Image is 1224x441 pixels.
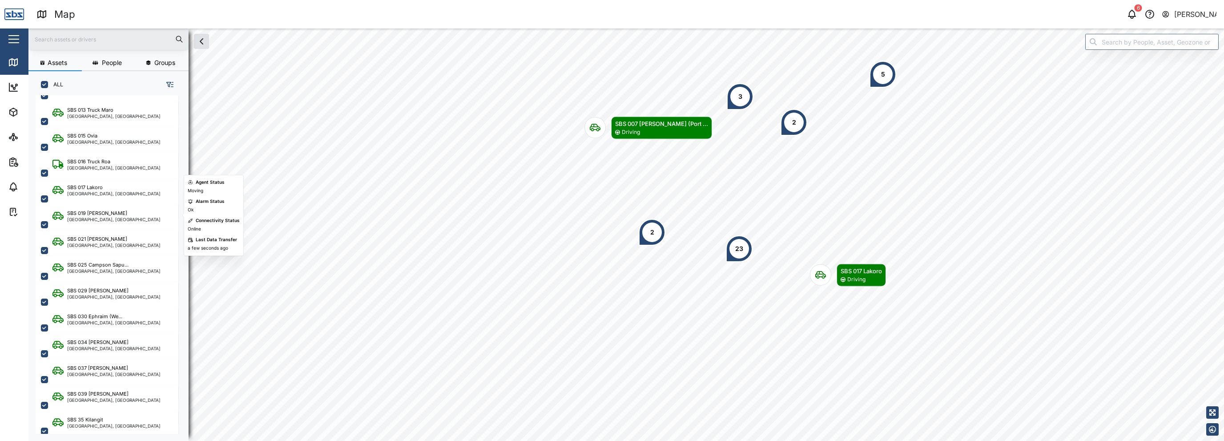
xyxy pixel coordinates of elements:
[67,235,127,243] div: SBS 021 [PERSON_NAME]
[196,198,225,205] div: Alarm Status
[48,60,67,66] span: Assets
[67,166,161,170] div: [GEOGRAPHIC_DATA], [GEOGRAPHIC_DATA]
[1174,9,1217,20] div: [PERSON_NAME]
[188,226,201,233] div: Online
[881,69,885,79] div: 5
[622,128,640,137] div: Driving
[23,157,53,167] div: Reports
[870,61,896,88] div: Map marker
[67,372,161,376] div: [GEOGRAPHIC_DATA], [GEOGRAPHIC_DATA]
[67,140,161,144] div: [GEOGRAPHIC_DATA], [GEOGRAPHIC_DATA]
[781,109,807,136] div: Map marker
[102,60,122,66] span: People
[188,245,228,252] div: a few seconds ago
[67,346,161,351] div: [GEOGRAPHIC_DATA], [GEOGRAPHIC_DATA]
[34,32,183,46] input: Search assets or drivers
[67,184,103,191] div: SBS 017 Lakoro
[36,95,188,434] div: grid
[23,57,43,67] div: Map
[738,92,742,101] div: 3
[28,28,1224,441] canvas: Map
[67,364,128,372] div: SBS 037 [PERSON_NAME]
[67,243,161,247] div: [GEOGRAPHIC_DATA], [GEOGRAPHIC_DATA]
[810,264,886,287] div: Map marker
[67,398,161,402] div: [GEOGRAPHIC_DATA], [GEOGRAPHIC_DATA]
[67,320,161,325] div: [GEOGRAPHIC_DATA], [GEOGRAPHIC_DATA]
[23,132,44,142] div: Sites
[67,287,129,295] div: SBS 029 [PERSON_NAME]
[792,117,796,127] div: 2
[23,207,48,217] div: Tasks
[841,267,882,275] div: SBS 017 Lakoro
[847,275,866,284] div: Driving
[650,227,654,237] div: 2
[67,106,113,114] div: SBS 013 Truck Maro
[188,206,193,214] div: Ok
[23,82,63,92] div: Dashboard
[4,4,24,24] img: Main Logo
[67,269,161,273] div: [GEOGRAPHIC_DATA], [GEOGRAPHIC_DATA]
[727,83,753,110] div: Map marker
[67,390,129,398] div: SBS 039 [PERSON_NAME]
[23,107,51,117] div: Assets
[67,217,161,222] div: [GEOGRAPHIC_DATA], [GEOGRAPHIC_DATA]
[67,424,161,428] div: [GEOGRAPHIC_DATA], [GEOGRAPHIC_DATA]
[196,217,240,224] div: Connectivity Status
[584,117,712,139] div: Map marker
[67,295,161,299] div: [GEOGRAPHIC_DATA], [GEOGRAPHIC_DATA]
[726,235,753,262] div: Map marker
[188,187,203,194] div: Moving
[1135,4,1142,12] div: 6
[67,416,103,424] div: SBS 35 Kilangit
[67,132,97,140] div: SBS 015 Ovia
[154,60,175,66] span: Groups
[23,182,51,192] div: Alarms
[67,210,127,217] div: SBS 019 [PERSON_NAME]
[196,179,225,186] div: Agent Status
[48,81,63,88] label: ALL
[1085,34,1219,50] input: Search by People, Asset, Geozone or Place
[67,313,122,320] div: SBS 030 Ephraim (We...
[67,114,161,118] div: [GEOGRAPHIC_DATA], [GEOGRAPHIC_DATA]
[67,158,110,166] div: SBS 016 Truck Roa
[615,119,708,128] div: SBS 007 [PERSON_NAME] (Port ...
[196,236,237,243] div: Last Data Transfer
[639,219,665,246] div: Map marker
[54,7,75,22] div: Map
[67,339,129,346] div: SBS 034 [PERSON_NAME]
[735,244,743,254] div: 23
[67,261,129,269] div: SBS 025 Campson Sapu...
[67,191,161,196] div: [GEOGRAPHIC_DATA], [GEOGRAPHIC_DATA]
[1161,8,1217,20] button: [PERSON_NAME]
